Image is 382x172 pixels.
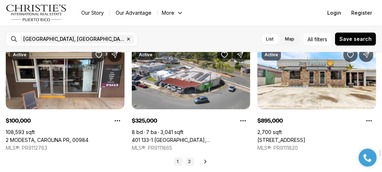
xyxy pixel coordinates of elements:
a: Our Story [76,8,110,18]
a: 2 [185,157,194,166]
button: Save Property: 2 MODESTA [92,48,106,62]
button: Property options [362,114,376,128]
p: Active [265,52,278,58]
img: logo [6,4,67,21]
span: filters [314,35,327,43]
span: [GEOGRAPHIC_DATA], [GEOGRAPHIC_DATA], [GEOGRAPHIC_DATA] [23,36,124,42]
button: Share Property [359,48,373,62]
button: Save search [335,32,376,46]
button: Property options [236,114,250,128]
a: 401 133-1 VILLA CAROLINA, CAROLINA PR, 00985 [132,137,251,143]
a: Our Advantage [110,8,157,18]
label: List [260,33,279,46]
a: 2 MODESTA, CAROLINA PR, 00984 [6,137,88,143]
button: Save Property: 3038 AVENIDA ISLA VERDE AVE [343,48,358,62]
span: Register [351,10,372,16]
p: Active [139,52,153,58]
nav: Pagination [174,157,194,166]
button: Share Property [107,48,122,62]
span: Login [327,10,341,16]
span: All [308,35,313,43]
p: Active [13,52,26,58]
label: Map [279,33,300,46]
button: Property options [110,114,125,128]
button: More [158,8,188,18]
a: 3038 AVENIDA ISLA VERDE AVE, CAROLINA PR, 00979 [257,137,305,143]
button: Save Property: 401 133-1 VILLA CAROLINA [217,48,232,62]
button: Allfilters [303,32,332,46]
button: Login [323,6,345,20]
span: Save search [339,36,372,42]
button: Register [347,6,376,20]
button: Share Property [233,48,247,62]
a: 1 [174,157,183,166]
